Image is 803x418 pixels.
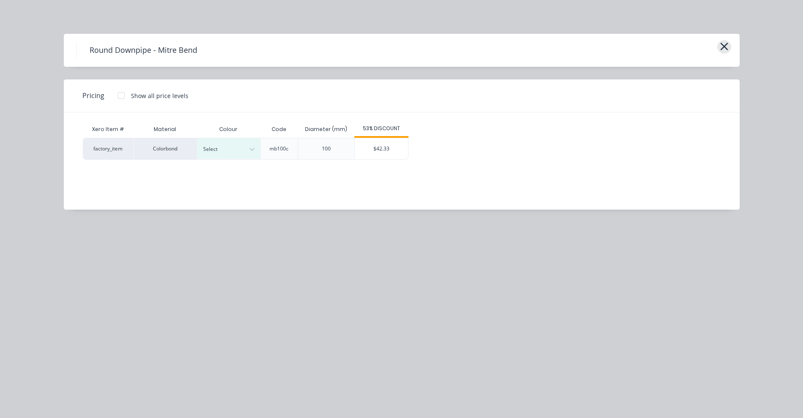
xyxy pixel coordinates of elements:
[76,42,210,58] h4: Round Downpipe - Mitre Bend
[298,119,354,140] div: Diameter (mm)
[82,90,104,101] span: Pricing
[83,138,133,160] div: factory_item
[133,121,197,138] div: Material
[269,145,289,153] div: mb100c
[322,145,331,153] div: 100
[133,138,197,160] div: Colorbond
[354,125,408,132] div: 53% DISCOUNT
[197,121,260,138] div: Colour
[265,119,293,140] div: Code
[355,138,408,159] div: $42.33
[131,91,188,100] div: Show all price levels
[83,121,133,138] div: Xero Item #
